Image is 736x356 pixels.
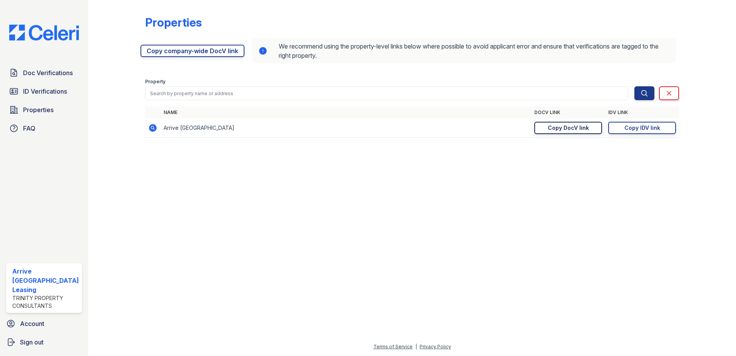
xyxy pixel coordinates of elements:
a: FAQ [6,121,82,136]
span: ID Verifications [23,87,67,96]
input: Search by property name or address [145,86,629,100]
a: Privacy Policy [420,344,451,349]
div: Arrive [GEOGRAPHIC_DATA] Leasing [12,267,79,294]
div: Copy IDV link [624,124,660,132]
th: Name [161,106,532,119]
a: Account [3,316,85,331]
span: Properties [23,105,54,114]
label: Property [145,79,166,85]
span: Sign out [20,338,43,347]
div: Trinity Property Consultants [12,294,79,310]
div: Properties [145,15,202,29]
a: Copy IDV link [608,122,676,134]
div: Copy DocV link [548,124,589,132]
a: Copy DocV link [534,122,602,134]
th: IDV Link [605,106,679,119]
a: Sign out [3,334,85,350]
div: We recommend using the property-level links below where possible to avoid applicant error and ens... [252,39,676,63]
a: Properties [6,102,82,118]
a: ID Verifications [6,84,82,99]
a: Doc Verifications [6,65,82,81]
a: Copy company-wide DocV link [141,45,244,57]
span: Doc Verifications [23,68,73,77]
span: Account [20,319,44,328]
div: | [415,344,417,349]
td: Arrive [GEOGRAPHIC_DATA] [161,119,532,138]
a: Terms of Service [373,344,413,349]
img: CE_Logo_Blue-a8612792a0a2168367f1c8372b55b34899dd931a85d93a1a3d3e32e68fde9ad4.png [3,25,85,40]
th: DocV Link [531,106,605,119]
span: FAQ [23,124,35,133]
